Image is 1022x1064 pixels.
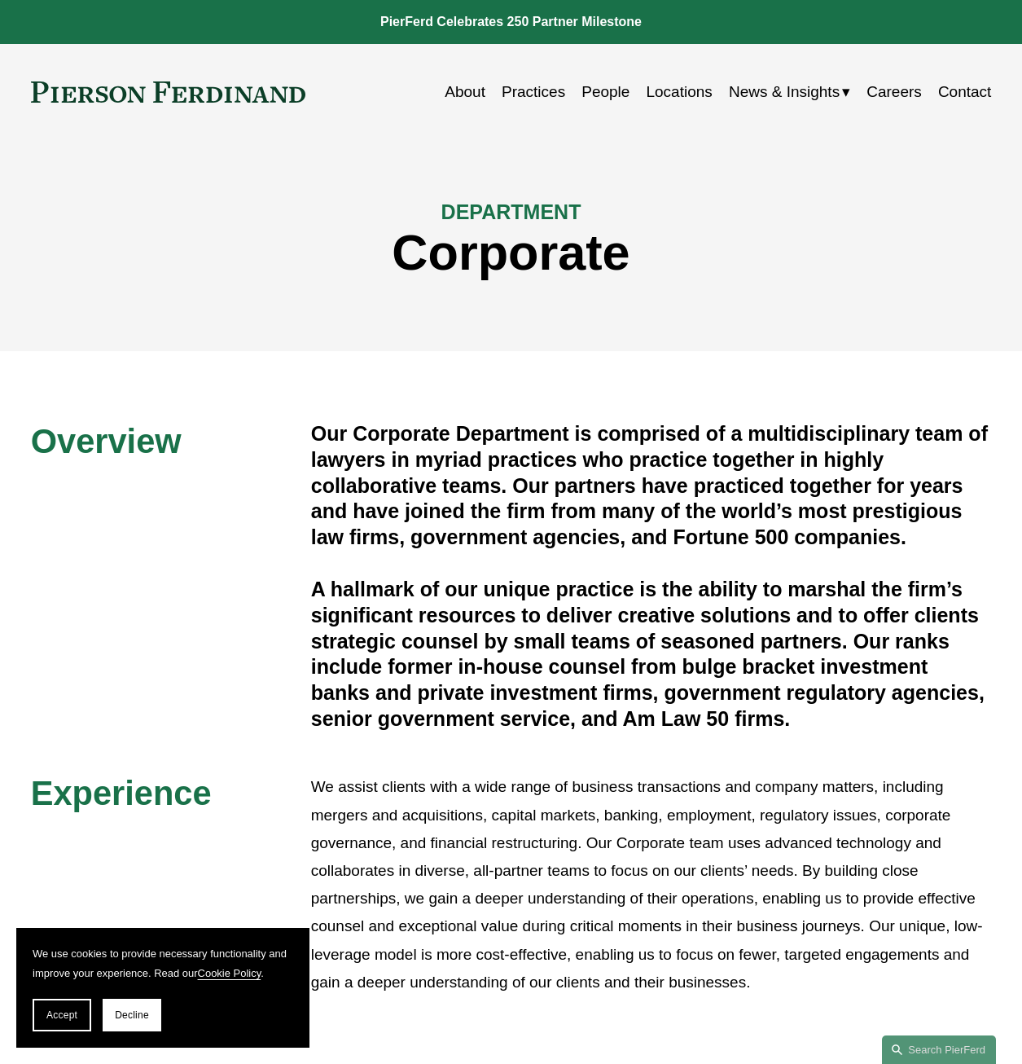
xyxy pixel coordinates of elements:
span: Overview [31,422,182,460]
span: Experience [31,774,212,812]
button: Decline [103,999,161,1031]
h1: Corporate [31,225,992,282]
a: Cookie Policy [198,967,261,979]
a: About [445,77,485,108]
a: folder dropdown [729,77,850,108]
h4: A hallmark of our unique practice is the ability to marshal the firm’s significant resources to d... [311,577,992,732]
span: Accept [46,1009,77,1021]
h4: Our Corporate Department is comprised of a multidisciplinary team of lawyers in myriad practices ... [311,421,992,551]
section: Cookie banner [16,928,309,1048]
a: Careers [866,77,922,108]
a: Search this site [882,1035,996,1064]
p: We assist clients with a wide range of business transactions and company matters, including merge... [311,773,992,996]
span: Decline [115,1009,149,1021]
span: News & Insights [729,78,840,106]
p: We use cookies to provide necessary functionality and improve your experience. Read our . [33,944,293,983]
button: Accept [33,999,91,1031]
a: Practices [502,77,565,108]
a: Contact [938,77,991,108]
a: Locations [646,77,712,108]
a: People [581,77,629,108]
span: DEPARTMENT [441,200,581,223]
